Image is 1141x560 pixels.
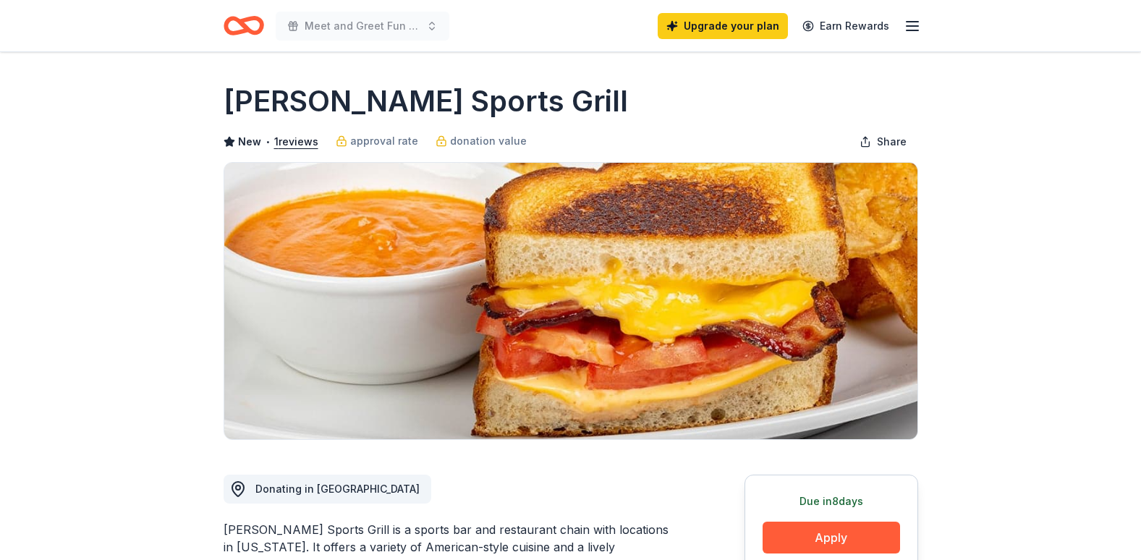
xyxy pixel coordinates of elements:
[763,493,900,510] div: Due in 8 days
[224,9,264,43] a: Home
[255,483,420,495] span: Donating in [GEOGRAPHIC_DATA]
[336,132,418,150] a: approval rate
[450,132,527,150] span: donation value
[274,133,318,150] button: 1reviews
[224,81,628,122] h1: [PERSON_NAME] Sports Grill
[238,133,261,150] span: New
[794,13,898,39] a: Earn Rewards
[265,136,270,148] span: •
[436,132,527,150] a: donation value
[305,17,420,35] span: Meet and Greet Fun Night
[848,127,918,156] button: Share
[658,13,788,39] a: Upgrade your plan
[350,132,418,150] span: approval rate
[276,12,449,41] button: Meet and Greet Fun Night
[763,522,900,553] button: Apply
[224,163,917,439] img: Image for Duffy's Sports Grill
[877,133,907,150] span: Share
